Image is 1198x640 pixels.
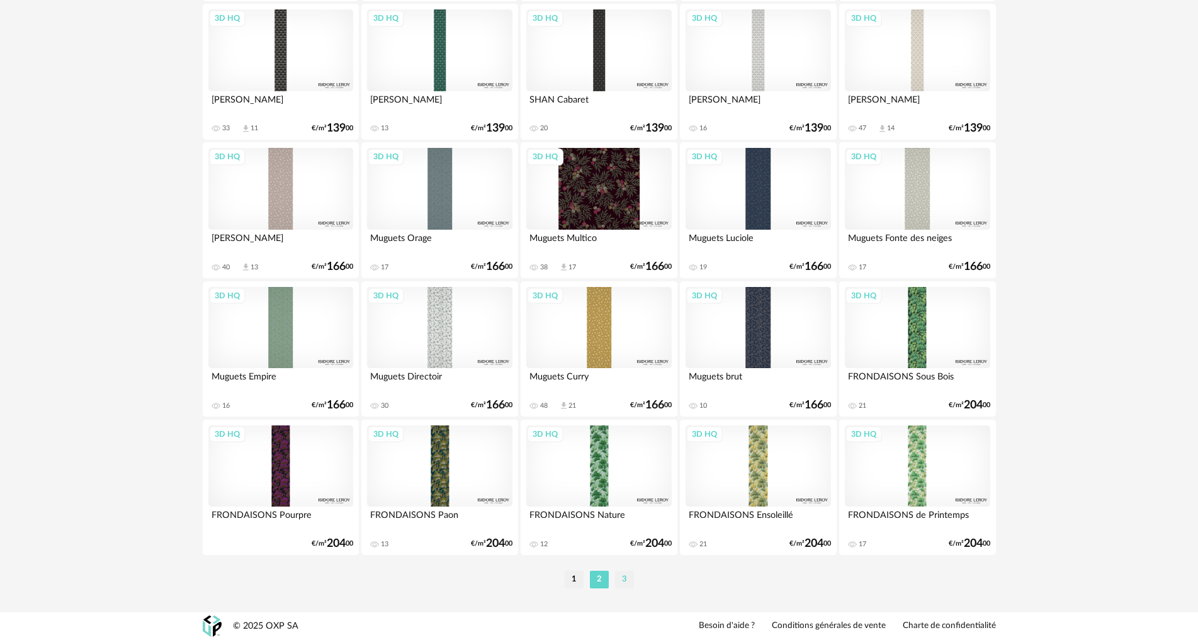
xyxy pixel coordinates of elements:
li: 3 [615,571,634,588]
div: 3D HQ [368,288,404,304]
a: 3D HQ FRONDAISONS Ensoleillé 21 €/m²20400 [680,420,836,556]
span: 139 [805,124,823,133]
div: 3D HQ [368,426,404,442]
div: €/m² 00 [630,539,672,548]
div: 13 [381,540,388,549]
div: 11 [251,124,258,133]
div: €/m² 00 [789,539,831,548]
div: €/m² 00 [789,262,831,271]
a: 3D HQ Muguets Fonte des neiges 17 €/m²16600 [839,142,995,278]
span: Download icon [878,124,887,133]
span: 139 [327,124,346,133]
div: FRONDAISONS Ensoleillé [686,507,830,532]
a: 3D HQ Muguets Curry 48 Download icon 21 €/m²16600 [521,281,677,417]
div: Muguets brut [686,368,830,393]
div: Muguets Curry [526,368,671,393]
span: 166 [327,262,346,271]
div: 3D HQ [845,10,882,26]
div: 3D HQ [209,288,246,304]
a: Conditions générales de vente [772,620,886,632]
div: 13 [251,263,258,272]
div: €/m² 00 [312,401,353,410]
div: 13 [381,124,388,133]
div: 48 [540,401,548,410]
span: 204 [645,539,664,548]
div: [PERSON_NAME] [367,91,512,116]
div: 3D HQ [686,10,723,26]
div: 3D HQ [527,288,563,304]
div: SHAN Cabaret [526,91,671,116]
a: 3D HQ [PERSON_NAME] 40 Download icon 13 €/m²16600 [203,142,359,278]
div: €/m² 00 [471,262,512,271]
div: 17 [568,263,576,272]
span: 166 [805,401,823,410]
div: €/m² 00 [471,124,512,133]
div: 3D HQ [845,149,882,165]
span: 166 [805,262,823,271]
div: 17 [381,263,388,272]
div: €/m² 00 [949,124,990,133]
a: 3D HQ FRONDAISONS Sous Bois 21 €/m²20400 [839,281,995,417]
div: FRONDAISONS Nature [526,507,671,532]
a: 3D HQ [PERSON_NAME] 16 €/m²13900 [680,4,836,140]
li: 2 [590,571,609,588]
div: FRONDAISONS Pourpre [208,507,353,532]
div: 17 [859,263,866,272]
span: 166 [645,401,664,410]
div: [PERSON_NAME] [686,91,830,116]
div: €/m² 00 [312,539,353,548]
a: Besoin d'aide ? [699,620,755,632]
div: 17 [859,540,866,549]
div: 3D HQ [209,10,246,26]
div: 3D HQ [527,426,563,442]
span: 166 [327,401,346,410]
div: 3D HQ [845,426,882,442]
div: 16 [699,124,707,133]
div: €/m² 00 [789,124,831,133]
div: © 2025 OXP SA [233,620,298,632]
div: 3D HQ [368,149,404,165]
a: 3D HQ FRONDAISONS Nature 12 €/m²20400 [521,420,677,556]
a: 3D HQ Muguets Empire 16 €/m²16600 [203,281,359,417]
a: Charte de confidentialité [903,620,996,632]
div: FRONDAISONS Sous Bois [845,368,990,393]
span: 166 [964,262,983,271]
a: 3D HQ Muguets Multico 38 Download icon 17 €/m²16600 [521,142,677,278]
div: €/m² 00 [630,401,672,410]
a: 3D HQ [PERSON_NAME] 33 Download icon 11 €/m²13900 [203,4,359,140]
div: 3D HQ [686,149,723,165]
div: €/m² 00 [630,124,672,133]
a: 3D HQ [PERSON_NAME] 13 €/m²13900 [361,4,517,140]
div: 14 [887,124,895,133]
div: Muguets Fonte des neiges [845,230,990,255]
div: 38 [540,263,548,272]
a: 3D HQ [PERSON_NAME] 47 Download icon 14 €/m²13900 [839,4,995,140]
div: FRONDAISONS de Printemps [845,507,990,532]
div: [PERSON_NAME] [208,91,353,116]
div: €/m² 00 [312,124,353,133]
div: 3D HQ [845,288,882,304]
div: Muguets Luciole [686,230,830,255]
span: Download icon [241,262,251,272]
div: 47 [859,124,866,133]
div: 19 [699,263,707,272]
div: 3D HQ [686,426,723,442]
div: 21 [699,540,707,549]
a: 3D HQ Muguets Luciole 19 €/m²16600 [680,142,836,278]
div: Muguets Empire [208,368,353,393]
a: 3D HQ FRONDAISONS de Printemps 17 €/m²20400 [839,420,995,556]
div: 40 [222,263,230,272]
div: €/m² 00 [949,401,990,410]
div: €/m² 00 [949,262,990,271]
div: Muguets Directoir [367,368,512,393]
a: 3D HQ Muguets Orage 17 €/m²16600 [361,142,517,278]
span: 139 [964,124,983,133]
div: €/m² 00 [949,539,990,548]
div: FRONDAISONS Paon [367,507,512,532]
div: Muguets Multico [526,230,671,255]
div: 3D HQ [209,426,246,442]
div: €/m² 00 [312,262,353,271]
div: 33 [222,124,230,133]
div: 20 [540,124,548,133]
div: 3D HQ [527,149,563,165]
